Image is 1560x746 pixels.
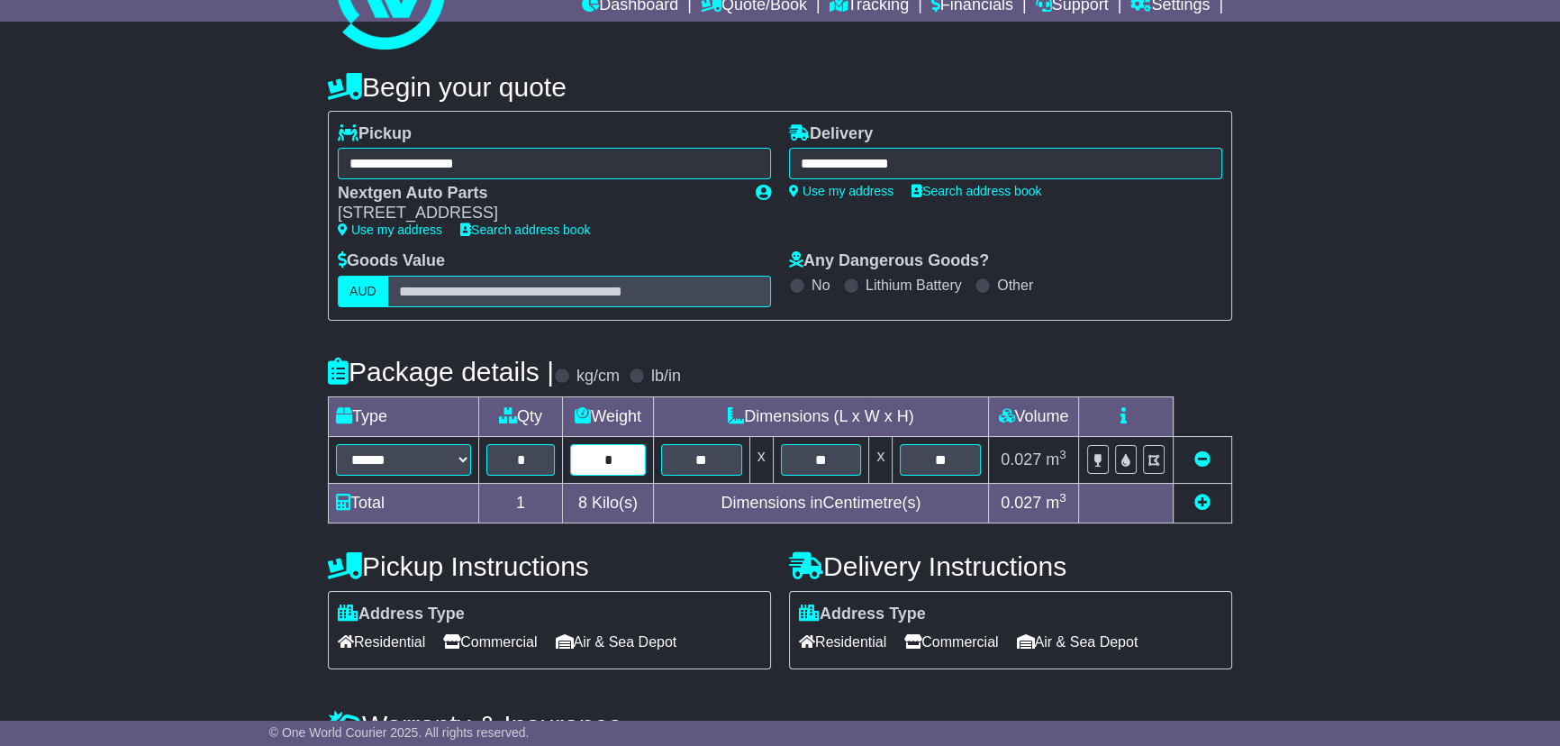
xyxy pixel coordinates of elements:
span: Air & Sea Depot [556,628,677,656]
span: Residential [338,628,425,656]
span: © One World Courier 2025. All rights reserved. [269,725,530,740]
td: Kilo(s) [563,483,654,523]
label: Pickup [338,124,412,144]
td: Dimensions (L x W x H) [653,396,988,436]
sup: 3 [1059,448,1066,461]
span: Air & Sea Depot [1017,628,1138,656]
span: 0.027 [1001,450,1041,469]
span: 8 [578,494,587,512]
label: kg/cm [576,367,620,387]
td: Total [329,483,479,523]
label: AUD [338,276,388,307]
td: x [749,436,773,483]
a: Use my address [338,223,442,237]
span: Commercial [443,628,537,656]
label: Address Type [338,605,465,624]
span: Residential [799,628,886,656]
a: Remove this item [1194,450,1211,469]
label: Lithium Battery [866,277,962,294]
td: Type [329,396,479,436]
label: Any Dangerous Goods? [789,251,989,271]
label: lb/in [651,367,681,387]
td: 1 [479,483,563,523]
label: No [812,277,830,294]
label: Other [997,277,1033,294]
span: m [1046,450,1066,469]
h4: Begin your quote [328,72,1232,102]
td: Volume [988,396,1078,436]
td: Qty [479,396,563,436]
label: Delivery [789,124,873,144]
label: Address Type [799,605,926,624]
a: Use my address [789,184,893,198]
td: Weight [563,396,654,436]
a: Search address book [460,223,590,237]
td: Dimensions in Centimetre(s) [653,483,988,523]
td: x [869,436,893,483]
sup: 3 [1059,491,1066,505]
a: Search address book [912,184,1041,198]
span: m [1046,494,1066,512]
span: 0.027 [1001,494,1041,512]
div: Nextgen Auto Parts [338,184,738,204]
span: Commercial [904,628,998,656]
h4: Pickup Instructions [328,551,771,581]
h4: Warranty & Insurance [328,710,1232,740]
div: [STREET_ADDRESS] [338,204,738,223]
h4: Delivery Instructions [789,551,1232,581]
label: Goods Value [338,251,445,271]
a: Add new item [1194,494,1211,512]
h4: Package details | [328,357,554,387]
